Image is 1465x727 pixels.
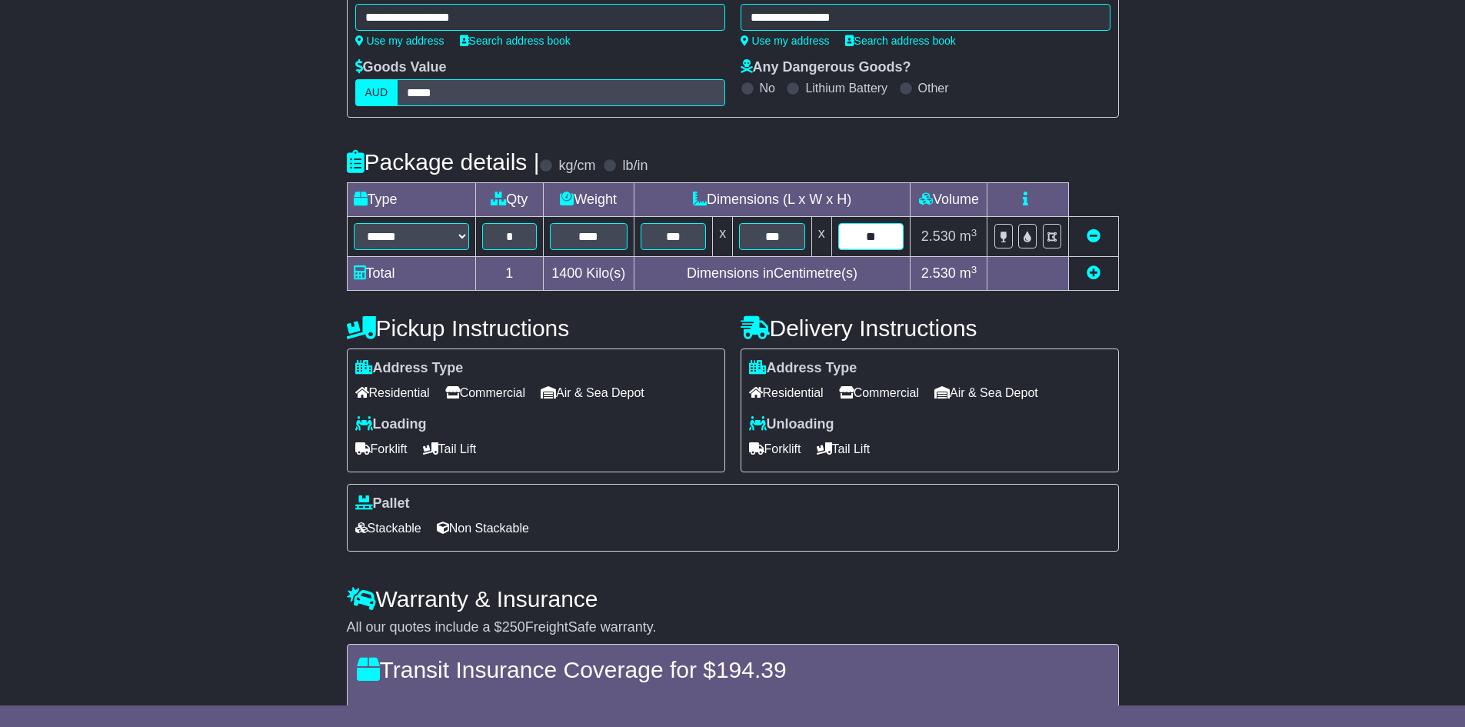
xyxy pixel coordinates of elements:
span: Forklift [355,437,408,461]
span: Commercial [445,381,525,405]
td: x [811,217,831,257]
td: Dimensions (L x W x H) [634,183,911,217]
label: Address Type [355,360,464,377]
a: Use my address [355,35,444,47]
label: Other [918,81,949,95]
sup: 3 [971,264,977,275]
h4: Warranty & Insurance [347,586,1119,612]
label: Unloading [749,416,834,433]
span: 1400 [551,265,582,281]
label: Lithium Battery [805,81,887,95]
a: Search address book [845,35,956,47]
sup: 3 [971,227,977,238]
span: 2.530 [921,228,956,244]
span: Commercial [839,381,919,405]
h4: Package details | [347,149,540,175]
td: Dimensions in Centimetre(s) [634,257,911,291]
label: AUD [355,79,398,106]
span: Tail Lift [817,437,871,461]
label: lb/in [622,158,648,175]
td: Weight [543,183,634,217]
span: Tail Lift [423,437,477,461]
h4: Delivery Instructions [741,315,1119,341]
div: All our quotes include a $ FreightSafe warranty. [347,619,1119,636]
span: m [960,265,977,281]
td: Kilo(s) [543,257,634,291]
h4: Pickup Instructions [347,315,725,341]
td: x [713,217,733,257]
span: Forklift [749,437,801,461]
span: Stackable [355,516,421,540]
span: Residential [749,381,824,405]
label: Address Type [749,360,857,377]
span: Non Stackable [437,516,529,540]
td: 1 [475,257,543,291]
span: m [960,228,977,244]
span: 250 [502,619,525,635]
td: Volume [911,183,987,217]
label: Goods Value [355,59,447,76]
span: Residential [355,381,430,405]
label: kg/cm [558,158,595,175]
span: 2.530 [921,265,956,281]
h4: Transit Insurance Coverage for $ [357,657,1109,682]
a: Remove this item [1087,228,1100,244]
span: Air & Sea Depot [541,381,644,405]
label: Pallet [355,495,410,512]
a: Search address book [460,35,571,47]
label: Any Dangerous Goods? [741,59,911,76]
span: Air & Sea Depot [934,381,1038,405]
td: Qty [475,183,543,217]
span: 194.39 [716,657,787,682]
a: Use my address [741,35,830,47]
td: Total [347,257,475,291]
a: Add new item [1087,265,1100,281]
label: No [760,81,775,95]
label: Loading [355,416,427,433]
td: Type [347,183,475,217]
